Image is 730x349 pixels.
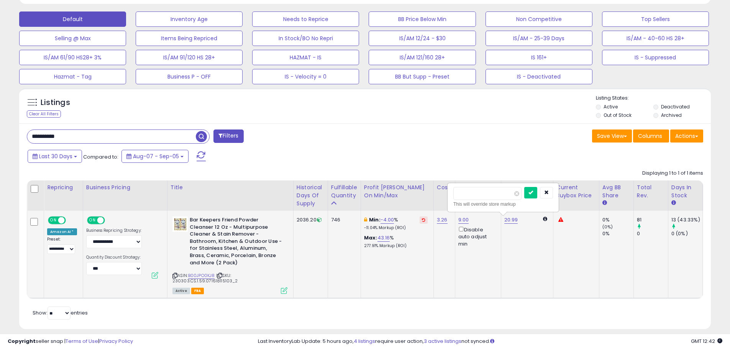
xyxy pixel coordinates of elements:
span: | SKU: 230303.CS.1.59.071618115103_2 [172,272,238,284]
button: Non Competitive [486,11,592,27]
a: Privacy Policy [99,338,133,345]
div: This will override store markup [453,200,553,208]
div: 0 (0%) [671,230,702,237]
div: Cost [437,184,452,192]
button: IS/AM 121/160 28+ [369,50,476,65]
button: IS - Deactivated [486,69,592,84]
span: Compared to: [83,153,118,161]
span: 2025-10-6 12:42 GMT [691,338,722,345]
a: 3 active listings [424,338,461,345]
div: Historical Days Of Supply [297,184,325,208]
button: In Stock/BO No Repri [252,31,359,46]
div: 0 [637,230,668,237]
a: -4.00 [381,216,394,224]
a: 3.26 [437,216,448,224]
button: Hazmat - Tag [19,69,126,84]
button: IS - Velocity = 0 [252,69,359,84]
label: Business Repricing Strategy: [86,228,142,233]
a: B00JPO0KJ8 [188,272,215,279]
div: Avg BB Share [602,184,630,200]
a: 43.16 [377,234,390,242]
div: Title [171,184,290,192]
div: 0% [602,230,633,237]
div: 13 (43.33%) [671,216,702,223]
button: Default [19,11,126,27]
div: % [364,234,428,249]
div: Repricing [47,184,80,192]
small: Days In Stock. [671,200,676,206]
div: Days In Stock [671,184,699,200]
small: (0%) [602,224,613,230]
span: OFF [65,217,77,224]
div: Profit [PERSON_NAME] on Min/Max [364,184,430,200]
button: Actions [670,129,703,143]
button: Last 30 Days [28,150,82,163]
button: IS/AM - 25-39 Days [486,31,592,46]
label: Deactivated [661,103,690,110]
button: IS - Suppressed [602,50,709,65]
div: Clear All Filters [27,110,61,118]
label: Quantity Discount Strategy: [86,255,142,260]
div: % [364,216,428,231]
button: Business P - OFF [136,69,243,84]
span: Last 30 Days [39,152,72,160]
label: Active [604,103,618,110]
button: IS/AM 12/24 - $30 [369,31,476,46]
div: 746 [331,216,355,223]
a: 4 listings [354,338,375,345]
div: 2036.20 [297,216,322,223]
button: Top Sellers [602,11,709,27]
span: FBA [191,288,204,294]
strong: Copyright [8,338,36,345]
button: Columns [633,129,669,143]
span: ON [49,217,58,224]
button: IS/AM 61/90 HS28+ 3% [19,50,126,65]
button: Filters [213,129,243,143]
span: Columns [638,132,662,140]
button: Selling @ Max [19,31,126,46]
div: Fulfillable Quantity [331,184,358,200]
b: Min: [369,216,381,223]
div: seller snap | | [8,338,133,345]
img: 51E-FeiHN+L._SL40_.jpg [172,216,188,232]
h5: Listings [41,97,70,108]
button: IS/AM 91/120 HS 28+ [136,50,243,65]
a: 9.00 [458,216,469,224]
small: Avg BB Share. [602,200,607,206]
button: Items Being Repriced [136,31,243,46]
div: 0% [602,216,633,223]
a: Terms of Use [66,338,98,345]
div: Disable auto adjust min [458,225,495,247]
div: Business Pricing [86,184,164,192]
button: IS/AM - 40-60 HS 28+ [602,31,709,46]
div: Amazon AI * [47,228,77,235]
div: Last InventoryLab Update: 5 hours ago, require user action, not synced. [258,338,722,345]
button: Needs to Reprice [252,11,359,27]
div: Total Rev. [637,184,665,200]
button: IS 161+ [486,50,592,65]
span: Aug-07 - Sep-05 [133,152,179,160]
div: ASIN: [172,216,287,293]
label: Out of Stock [604,112,632,118]
button: Inventory Age [136,11,243,27]
div: 81 [637,216,668,223]
b: Max: [364,234,377,241]
th: The percentage added to the cost of goods (COGS) that forms the calculator for Min & Max prices. [361,180,433,211]
span: All listings currently available for purchase on Amazon [172,288,190,294]
button: Save View [592,129,632,143]
span: ON [88,217,97,224]
p: 277.91% Markup (ROI) [364,243,428,249]
p: -11.04% Markup (ROI) [364,225,428,231]
span: Show: entries [33,309,88,316]
div: Current Buybox Price [556,184,596,200]
button: Aug-07 - Sep-05 [121,150,189,163]
div: Displaying 1 to 1 of 1 items [642,170,703,177]
a: 20.99 [504,216,518,224]
b: Bar Keepers Friend Powder Cleanser 12 Oz - Multipurpose Cleaner & Stain Remover - Bathroom, Kitch... [190,216,283,268]
span: OFF [103,217,116,224]
p: Listing States: [596,95,711,102]
div: Preset: [47,237,77,254]
label: Archived [661,112,682,118]
button: BB But Supp - Preset [369,69,476,84]
button: HAZMAT - IS [252,50,359,65]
